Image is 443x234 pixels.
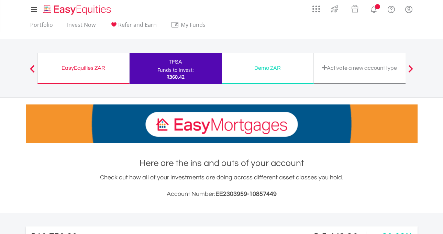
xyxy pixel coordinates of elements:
[349,3,361,14] img: vouchers-v2.svg
[166,74,185,80] span: R360.42
[27,21,56,32] a: Portfolio
[312,5,320,13] img: grid-menu-icon.svg
[157,67,194,74] div: Funds to invest:
[318,63,401,73] div: Activate a new account type
[308,2,324,13] a: AppsGrid
[329,3,340,14] img: thrive-v2.svg
[41,2,114,15] a: Home page
[26,173,418,199] div: Check out how all of your investments are doing across different asset classes you hold.
[226,63,309,73] div: Demo ZAR
[400,2,418,17] a: My Profile
[42,4,114,15] img: EasyEquities_Logo.png
[26,104,418,143] img: EasyMortage Promotion Banner
[365,2,383,15] a: Notifications
[64,21,98,32] a: Invest Now
[134,57,218,67] div: TFSA
[107,21,159,32] a: Refer and Earn
[215,191,277,197] span: EE2303959-10857449
[345,2,365,14] a: Vouchers
[383,2,400,15] a: FAQ's and Support
[42,63,125,73] div: EasyEquities ZAR
[26,189,418,199] h3: Account Number:
[26,157,418,169] h1: Here are the ins and outs of your account
[118,21,157,29] span: Refer and Earn
[171,20,216,29] span: My Funds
